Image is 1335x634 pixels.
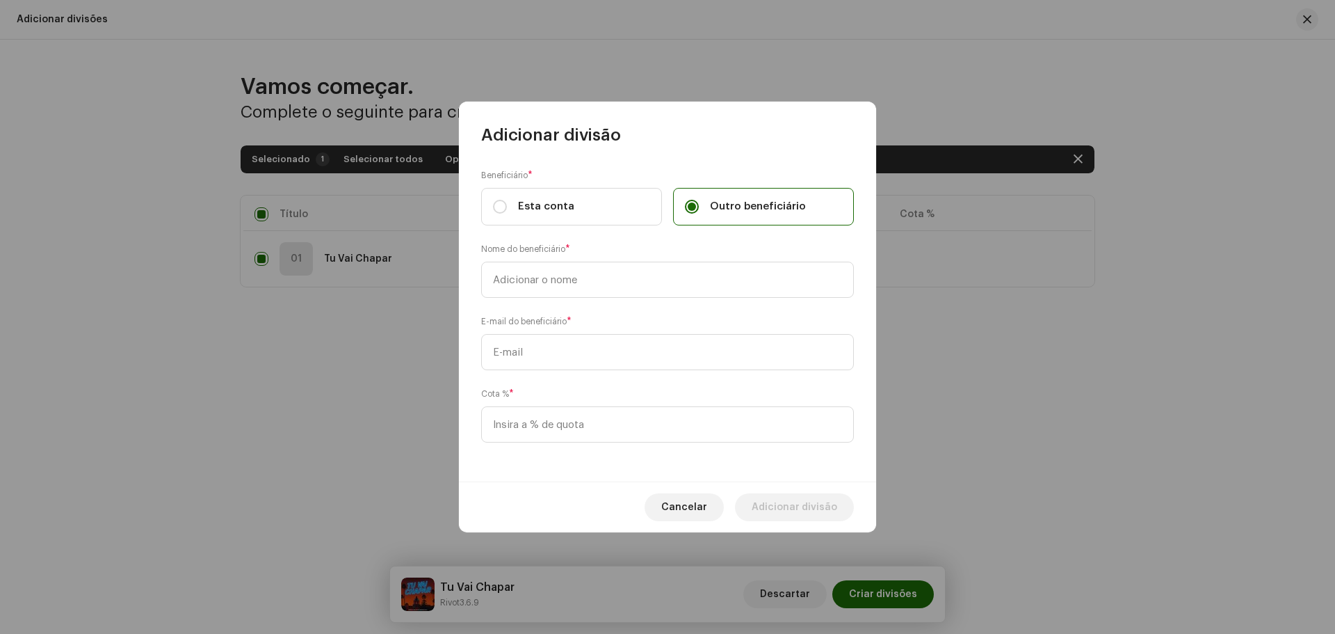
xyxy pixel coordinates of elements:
input: Insira a % de quota [481,406,854,443]
span: Adicionar divisão [752,493,837,521]
input: E-mail [481,334,854,370]
span: Outro beneficiário [710,199,806,214]
span: Esta conta [518,199,574,214]
input: Adicionar o nome [481,262,854,298]
small: Nome do beneficiário [481,242,565,256]
small: E-mail do beneficiário [481,315,567,328]
span: Cancelar [661,493,707,521]
small: Cota % [481,387,509,401]
button: Cancelar [645,493,724,521]
button: Adicionar divisão [735,493,854,521]
small: Beneficiário [481,168,528,182]
span: Adicionar divisão [481,124,621,146]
